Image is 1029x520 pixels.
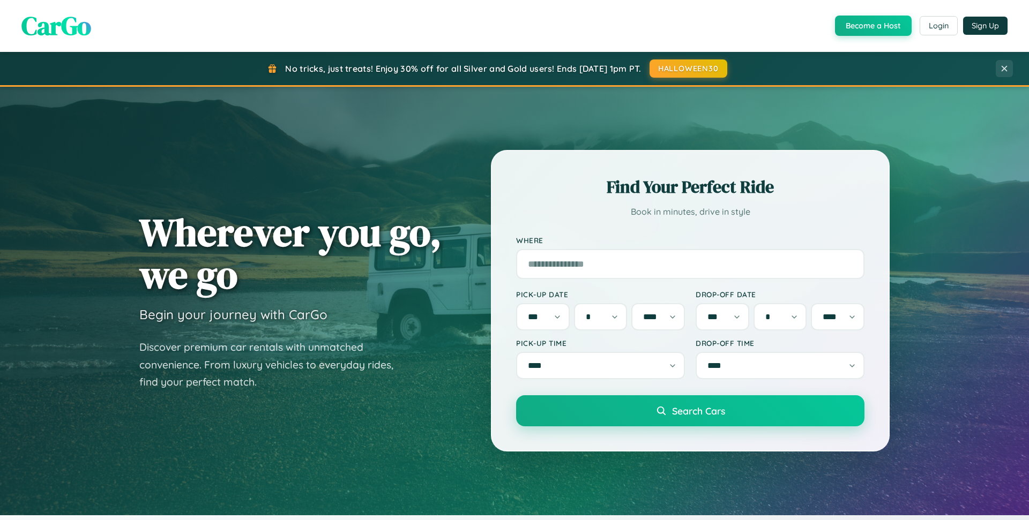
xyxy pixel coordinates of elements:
[21,8,91,43] span: CarGo
[516,175,864,199] h2: Find Your Perfect Ride
[516,236,864,245] label: Where
[696,338,864,348] label: Drop-off Time
[516,204,864,220] p: Book in minutes, drive in style
[285,63,641,74] span: No tricks, just treats! Enjoy 30% off for all Silver and Gold users! Ends [DATE] 1pm PT.
[920,16,958,35] button: Login
[835,16,912,36] button: Become a Host
[139,338,407,391] p: Discover premium car rentals with unmatched convenience. From luxury vehicles to everyday rides, ...
[650,59,727,78] button: HALLOWEEN30
[696,290,864,299] label: Drop-off Date
[139,211,442,296] h1: Wherever you go, we go
[516,395,864,426] button: Search Cars
[516,290,685,299] label: Pick-up Date
[963,17,1008,35] button: Sign Up
[139,306,327,322] h3: Begin your journey with CarGo
[672,405,725,417] span: Search Cars
[516,338,685,348] label: Pick-up Time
